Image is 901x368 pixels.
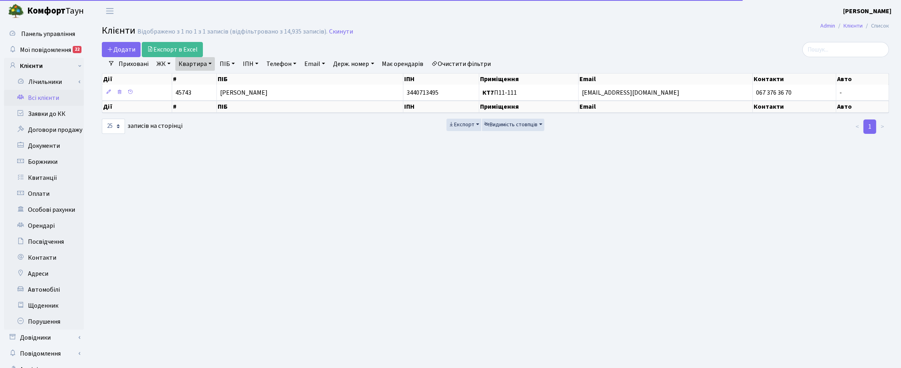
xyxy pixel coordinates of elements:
[4,106,84,122] a: Заявки до КК
[403,101,479,113] th: ІПН
[4,170,84,186] a: Квитанції
[4,42,84,58] a: Мої повідомлення22
[8,3,24,19] img: logo.png
[172,101,217,113] th: #
[843,7,891,16] b: [PERSON_NAME]
[240,57,262,71] a: ІПН
[20,46,71,54] span: Мої повідомлення
[4,330,84,346] a: Довідники
[115,57,152,71] a: Приховані
[102,119,125,134] select: записів на сторінці
[220,88,268,97] span: [PERSON_NAME]
[102,24,135,38] span: Клієнти
[836,74,889,85] th: Авто
[100,4,120,18] button: Переключити навігацію
[142,42,203,57] a: Експорт в Excel
[4,218,84,234] a: Орендарі
[4,122,84,138] a: Договори продажу
[263,57,300,71] a: Телефон
[449,121,474,129] span: Експорт
[4,282,84,298] a: Автомобілі
[172,74,217,85] th: #
[4,234,84,250] a: Посвідчення
[482,88,517,97] span: П11-111
[4,202,84,218] a: Особові рахунки
[330,57,377,71] a: Держ. номер
[27,4,65,17] b: Комфорт
[756,88,792,97] span: 067 376 36 70
[73,46,81,53] div: 22
[863,22,889,30] li: Список
[808,18,901,34] nav: breadcrumb
[839,88,842,97] span: -
[379,57,427,71] a: Має орендарів
[579,74,753,85] th: Email
[843,22,863,30] a: Клієнти
[102,74,172,85] th: Дії
[4,266,84,282] a: Адреси
[836,101,889,113] th: Авто
[21,30,75,38] span: Панель управління
[4,186,84,202] a: Оплати
[301,57,328,71] a: Email
[4,314,84,330] a: Порушення
[482,88,494,97] b: КТ7
[802,42,889,57] input: Пошук...
[137,28,327,36] div: Відображено з 1 по 1 з 1 записів (відфільтровано з 14,935 записів).
[217,101,403,113] th: ПІБ
[4,154,84,170] a: Боржники
[4,26,84,42] a: Панель управління
[4,298,84,314] a: Щоденник
[102,101,172,113] th: Дії
[9,74,84,90] a: Лічильники
[4,138,84,154] a: Документи
[579,101,753,113] th: Email
[820,22,835,30] a: Admin
[4,250,84,266] a: Контакти
[27,4,84,18] span: Таун
[753,74,836,85] th: Контакти
[4,346,84,362] a: Повідомлення
[329,28,353,36] a: Скинути
[4,90,84,106] a: Всі клієнти
[403,74,479,85] th: ІПН
[447,119,481,131] button: Експорт
[153,57,174,71] a: ЖК
[216,57,238,71] a: ПІБ
[175,88,191,97] span: 45743
[482,119,544,131] button: Видимість стовпців
[429,57,494,71] a: Очистити фільтри
[582,88,679,97] span: [EMAIL_ADDRESS][DOMAIN_NAME]
[863,119,876,134] a: 1
[107,45,135,54] span: Додати
[479,74,579,85] th: Приміщення
[484,121,538,129] span: Видимість стовпців
[175,57,215,71] a: Квартира
[479,101,579,113] th: Приміщення
[753,101,836,113] th: Контакти
[217,74,403,85] th: ПІБ
[102,42,141,57] a: Додати
[4,58,84,74] a: Клієнти
[102,119,183,134] label: записів на сторінці
[843,6,891,16] a: [PERSON_NAME]
[407,88,439,97] span: 3440713495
